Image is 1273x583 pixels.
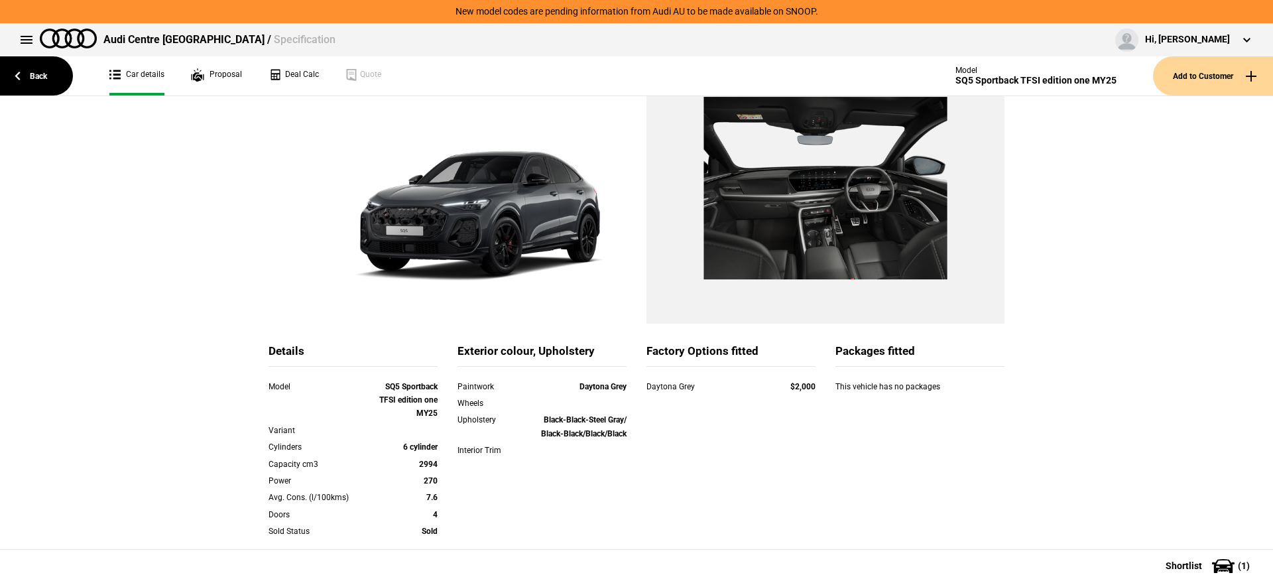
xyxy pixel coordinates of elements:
[835,344,1004,367] div: Packages fitted
[835,380,1004,407] div: This vehicle has no packages
[1146,549,1273,582] button: Shortlist(1)
[1153,56,1273,96] button: Add to Customer
[103,32,335,47] div: Audi Centre [GEOGRAPHIC_DATA] /
[646,344,816,367] div: Factory Options fitted
[269,440,370,454] div: Cylinders
[1238,561,1250,570] span: ( 1 )
[457,380,525,393] div: Paintwork
[422,527,438,536] strong: Sold
[457,397,525,410] div: Wheels
[457,444,525,457] div: Interior Trim
[457,413,525,426] div: Upholstery
[403,442,438,452] strong: 6 cylinder
[457,344,627,367] div: Exterior colour, Upholstery
[424,476,438,486] strong: 270
[269,458,370,471] div: Capacity cm3
[269,525,370,538] div: Sold Status
[955,75,1117,86] div: SQ5 Sportback TFSI edition one MY25
[1166,561,1202,570] span: Shortlist
[1145,33,1230,46] div: Hi, [PERSON_NAME]
[579,382,627,391] strong: Daytona Grey
[269,508,370,521] div: Doors
[269,56,319,96] a: Deal Calc
[269,344,438,367] div: Details
[269,474,370,487] div: Power
[269,491,370,504] div: Avg. Cons. (l/100kms)
[419,460,438,469] strong: 2994
[646,380,765,393] div: Daytona Grey
[379,382,438,419] strong: SQ5 Sportback TFSI edition one MY25
[40,29,97,48] img: audi.png
[269,424,370,437] div: Variant
[955,66,1117,75] div: Model
[191,56,242,96] a: Proposal
[269,380,370,393] div: Model
[433,510,438,519] strong: 4
[790,382,816,391] strong: $2,000
[274,33,335,46] span: Specification
[109,56,164,96] a: Car details
[426,493,438,502] strong: 7.6
[541,415,627,438] strong: Black-Black-Steel Gray/ Black-Black/Black/Black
